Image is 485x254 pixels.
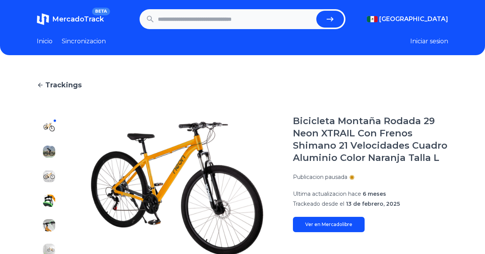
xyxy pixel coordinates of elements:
[379,15,448,24] span: [GEOGRAPHIC_DATA]
[346,200,400,207] span: 13 de febrero, 2025
[37,13,104,25] a: MercadoTrackBETA
[293,173,347,181] p: Publicacion pausada
[37,13,49,25] img: MercadoTrack
[293,190,361,197] span: Ultima actualizacion hace
[293,217,365,232] a: Ver en Mercadolibre
[52,15,104,23] span: MercadoTrack
[43,195,55,207] img: Bicicleta Montaña Rodada 29 Neon XTRAIL Con Frenos Shimano 21 Velocidades Cuadro Aluminio Color N...
[43,146,55,158] img: Bicicleta Montaña Rodada 29 Neon XTRAIL Con Frenos Shimano 21 Velocidades Cuadro Aluminio Color N...
[293,115,448,164] h1: Bicicleta Montaña Rodada 29 Neon XTRAIL Con Frenos Shimano 21 Velocidades Cuadro Aluminio Color N...
[37,80,448,90] a: Trackings
[367,16,378,22] img: Mexico
[43,219,55,231] img: Bicicleta Montaña Rodada 29 Neon XTRAIL Con Frenos Shimano 21 Velocidades Cuadro Aluminio Color N...
[62,37,106,46] a: Sincronizacion
[410,37,448,46] button: Iniciar sesion
[43,170,55,182] img: Bicicleta Montaña Rodada 29 Neon XTRAIL Con Frenos Shimano 21 Velocidades Cuadro Aluminio Color N...
[45,80,82,90] span: Trackings
[92,8,110,15] span: BETA
[293,200,344,207] span: Trackeado desde el
[367,15,448,24] button: [GEOGRAPHIC_DATA]
[363,190,386,197] span: 6 meses
[37,37,53,46] a: Inicio
[43,121,55,133] img: Bicicleta Montaña Rodada 29 Neon XTRAIL Con Frenos Shimano 21 Velocidades Cuadro Aluminio Color N...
